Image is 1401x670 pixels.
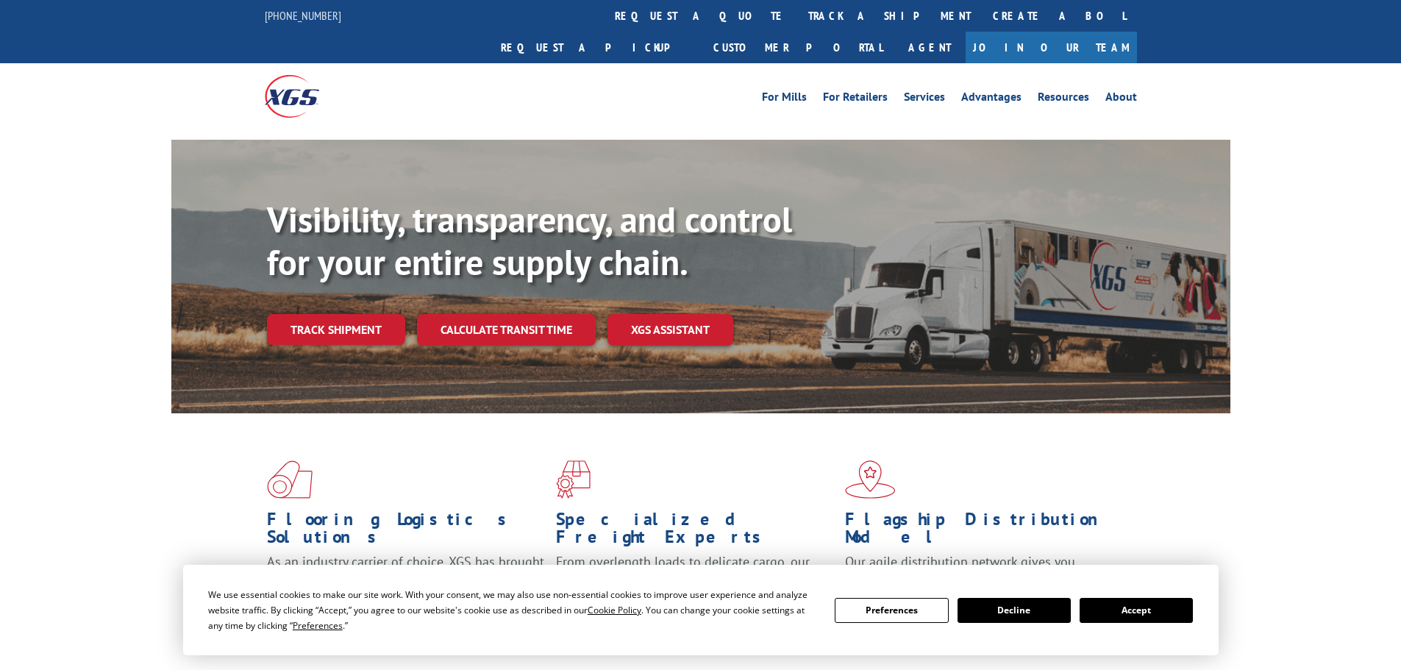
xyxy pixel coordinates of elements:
[1105,91,1137,107] a: About
[556,460,591,499] img: xgs-icon-focused-on-flooring-red
[904,91,945,107] a: Services
[762,91,807,107] a: For Mills
[293,619,343,632] span: Preferences
[556,510,834,553] h1: Specialized Freight Experts
[556,553,834,619] p: From overlength loads to delicate cargo, our experienced staff knows the best way to move your fr...
[894,32,966,63] a: Agent
[1080,598,1193,623] button: Accept
[588,604,641,616] span: Cookie Policy
[607,314,733,346] a: XGS ASSISTANT
[490,32,702,63] a: Request a pickup
[845,553,1116,588] span: Our agile distribution network gives you nationwide inventory management on demand.
[267,196,792,285] b: Visibility, transparency, and control for your entire supply chain.
[835,598,948,623] button: Preferences
[958,598,1071,623] button: Decline
[267,460,313,499] img: xgs-icon-total-supply-chain-intelligence-red
[267,510,545,553] h1: Flooring Logistics Solutions
[845,510,1123,553] h1: Flagship Distribution Model
[267,553,544,605] span: As an industry carrier of choice, XGS has brought innovation and dedication to flooring logistics...
[417,314,596,346] a: Calculate transit time
[702,32,894,63] a: Customer Portal
[183,565,1219,655] div: Cookie Consent Prompt
[267,314,405,345] a: Track shipment
[823,91,888,107] a: For Retailers
[845,460,896,499] img: xgs-icon-flagship-distribution-model-red
[966,32,1137,63] a: Join Our Team
[961,91,1022,107] a: Advantages
[208,587,817,633] div: We use essential cookies to make our site work. With your consent, we may also use non-essential ...
[265,8,341,23] a: [PHONE_NUMBER]
[1038,91,1089,107] a: Resources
